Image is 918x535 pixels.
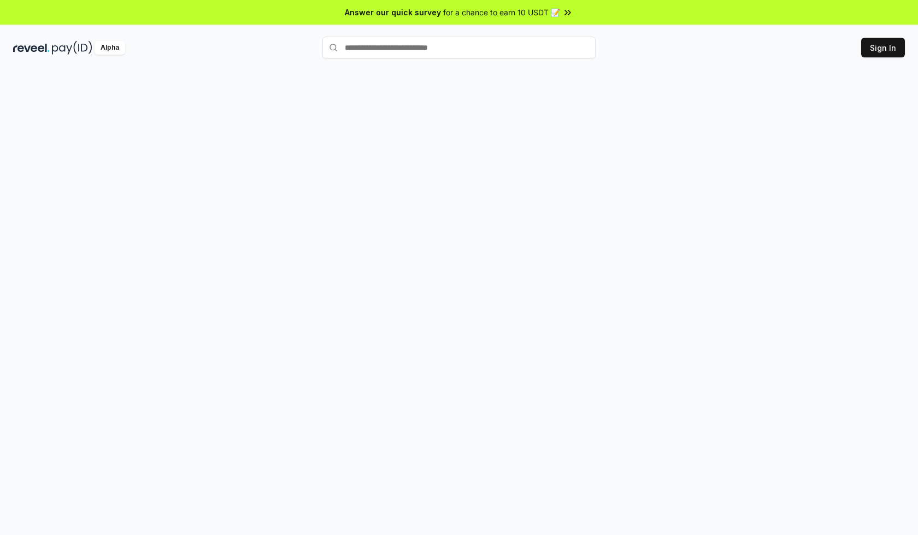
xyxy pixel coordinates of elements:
[52,41,92,55] img: pay_id
[345,7,441,18] span: Answer our quick survey
[861,38,905,57] button: Sign In
[13,41,50,55] img: reveel_dark
[443,7,560,18] span: for a chance to earn 10 USDT 📝
[95,41,125,55] div: Alpha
